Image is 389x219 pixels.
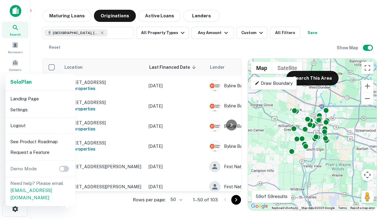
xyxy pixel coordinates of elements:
li: Logout [8,120,73,131]
li: Request a Feature [8,147,73,158]
li: See Product Roadmap [8,136,73,147]
a: [EMAIL_ADDRESS][DOMAIN_NAME] [10,188,52,200]
a: SoloPlan [10,78,32,86]
p: Demo Mode [8,165,39,172]
li: Settings [8,104,73,115]
strong: Solo Plan [10,79,32,85]
li: Landing Page [8,93,73,104]
p: Need help? Please email [10,180,71,201]
iframe: Chat Widget [359,170,389,200]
